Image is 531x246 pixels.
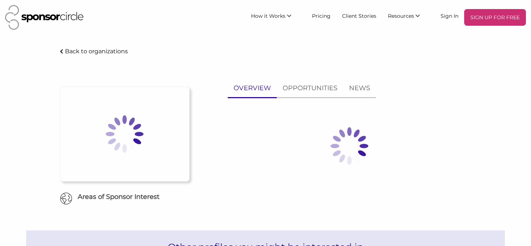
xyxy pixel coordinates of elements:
[388,13,414,19] span: Resources
[467,12,523,23] p: SIGN UP FOR FREE
[435,9,464,22] a: Sign In
[245,9,306,26] li: How it Works
[313,110,386,182] img: Loading spinner
[349,83,370,93] p: NEWS
[336,9,382,22] a: Client Stories
[306,9,336,22] a: Pricing
[5,5,84,30] img: Sponsor Circle Logo
[283,83,337,93] p: OPPORTUNITIES
[251,13,285,19] span: How it Works
[234,83,271,93] p: OVERVIEW
[65,48,128,55] p: Back to organizations
[88,98,161,170] img: Loading spinner
[54,192,195,201] h6: Areas of Sponsor Interest
[60,192,72,205] img: Globe Icon
[382,9,435,26] li: Resources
